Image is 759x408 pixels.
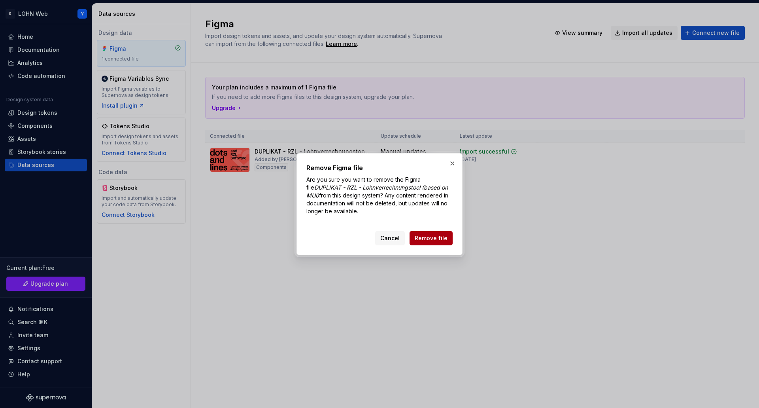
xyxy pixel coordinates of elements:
button: Remove file [410,231,453,245]
h2: Remove Figma file [306,163,453,173]
span: Cancel [380,234,400,242]
button: Cancel [375,231,405,245]
span: Remove file [415,234,447,242]
p: Are you sure you want to remove the Figma file from this design system? Any content rendered in d... [306,176,453,215]
i: DUPLIKAT - RZL - Lohnverrechnungstool (based on MUI) [306,184,448,199]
